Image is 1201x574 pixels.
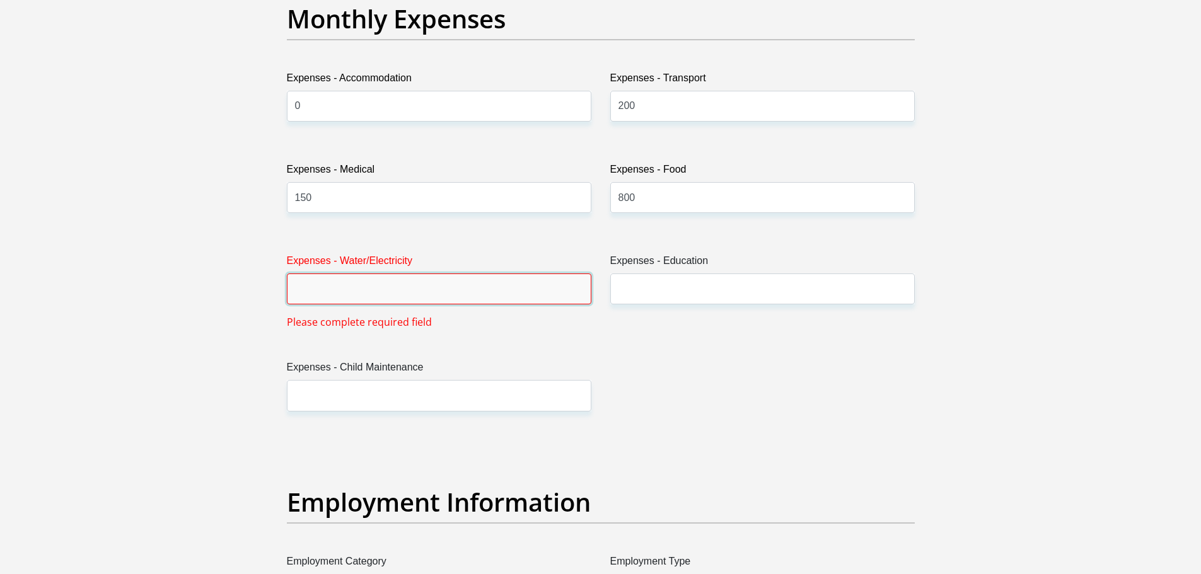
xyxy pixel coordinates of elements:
[610,91,915,122] input: Expenses - Transport
[287,380,591,411] input: Expenses - Child Maintenance
[287,182,591,213] input: Expenses - Medical
[610,253,915,273] label: Expenses - Education
[287,487,915,517] h2: Employment Information
[287,360,591,380] label: Expenses - Child Maintenance
[287,253,591,273] label: Expenses - Water/Electricity
[287,162,591,182] label: Expenses - Medical
[287,554,591,574] label: Employment Category
[287,273,591,304] input: Expenses - Water/Electricity
[287,71,591,91] label: Expenses - Accommodation
[610,162,915,182] label: Expenses - Food
[610,554,915,574] label: Employment Type
[287,4,915,34] h2: Monthly Expenses
[610,182,915,213] input: Expenses - Food
[610,273,915,304] input: Expenses - Education
[610,71,915,91] label: Expenses - Transport
[287,314,432,330] span: Please complete required field
[287,91,591,122] input: Expenses - Accommodation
